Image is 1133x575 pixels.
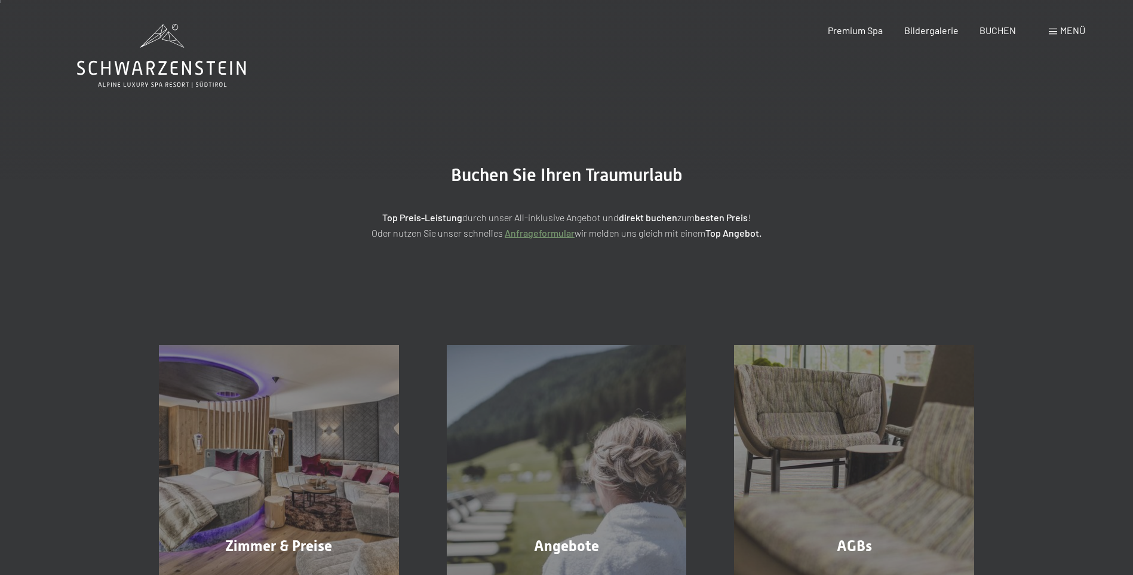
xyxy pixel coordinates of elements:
span: AGBs [837,537,872,555]
p: durch unser All-inklusive Angebot und zum ! Oder nutzen Sie unser schnelles wir melden uns gleich... [268,210,865,240]
span: Angebote [534,537,599,555]
span: Buchen Sie Ihren Traumurlaub [451,164,683,185]
strong: direkt buchen [619,212,677,223]
a: BUCHEN [980,25,1016,36]
strong: besten Preis [695,212,748,223]
a: Bildergalerie [904,25,959,36]
span: Zimmer & Preise [225,537,332,555]
strong: Top Angebot. [705,227,762,238]
strong: Top Preis-Leistung [382,212,462,223]
span: Menü [1060,25,1085,36]
a: Anfrageformular [505,227,575,238]
a: Premium Spa [828,25,883,36]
